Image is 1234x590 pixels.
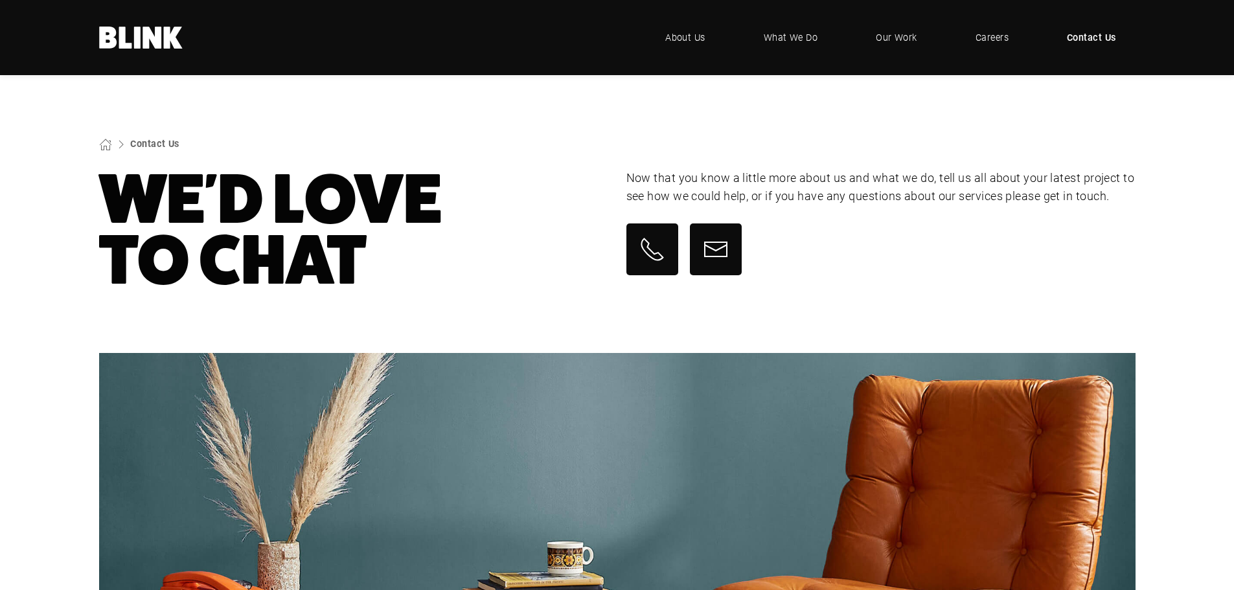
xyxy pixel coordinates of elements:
[626,169,1136,205] p: Now that you know a little more about us and what we do, tell us all about your latest project to...
[744,18,838,57] a: What We Do
[665,30,705,45] span: About Us
[646,18,725,57] a: About Us
[764,30,818,45] span: What We Do
[856,18,937,57] a: Our Work
[956,18,1028,57] a: Careers
[1047,18,1136,57] a: Contact Us
[130,137,179,150] a: Contact Us
[876,30,917,45] span: Our Work
[976,30,1009,45] span: Careers
[99,27,183,49] a: Home
[1067,30,1116,45] span: Contact Us
[99,169,608,291] h1: We'd Love To Chat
